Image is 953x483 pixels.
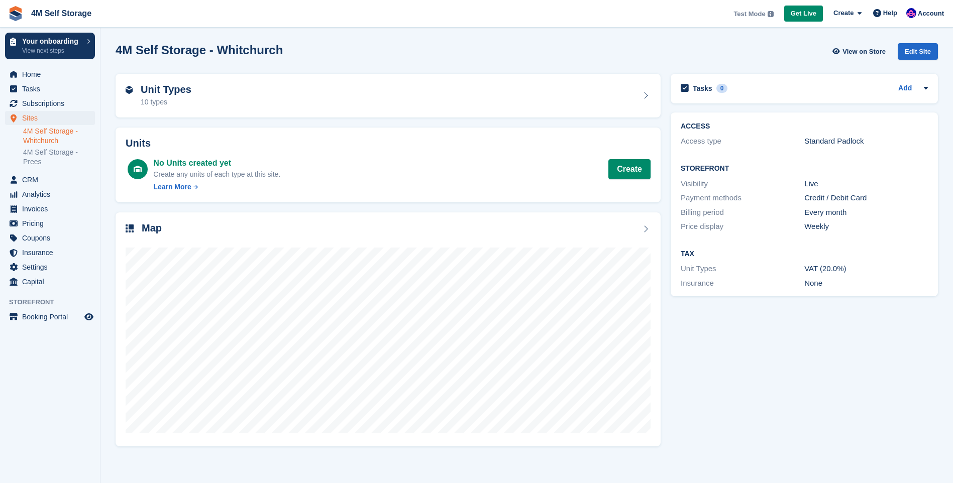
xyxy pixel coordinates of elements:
span: Insurance [22,246,82,260]
h2: Tasks [693,84,712,93]
a: 4M Self Storage - Whitchurch [23,127,95,146]
h2: Units [126,138,651,149]
a: Edit Site [898,43,938,64]
img: map-icn-33ee37083ee616e46c38cad1a60f524a97daa1e2b2c8c0bc3eb3415660979fc1.svg [126,224,134,232]
a: Unit Types 10 types [116,74,661,118]
a: menu [5,82,95,96]
img: stora-icon-8386f47178a22dfd0bd8f6a31ec36ba5ce8667c1dd55bd0f319d3a0aa187defe.svg [8,6,23,21]
div: None [804,278,928,289]
span: Subscriptions [22,96,82,110]
h2: ACCESS [681,123,928,131]
a: menu [5,275,95,289]
span: Booking Portal [22,310,82,324]
p: Your onboarding [22,38,82,45]
span: Test Mode [733,9,765,19]
div: Insurance [681,278,804,289]
div: Payment methods [681,192,804,204]
div: Standard Padlock [804,136,928,147]
div: Price display [681,221,804,232]
div: VAT (20.0%) [804,263,928,275]
div: Live [804,178,928,190]
h2: 4M Self Storage - Whitchurch [116,43,283,57]
button: Create [608,159,651,179]
span: Capital [22,275,82,289]
a: Add [898,83,912,94]
a: Map [116,212,661,447]
div: Learn More [153,182,191,192]
a: menu [5,96,95,110]
span: CRM [22,173,82,187]
div: Access type [681,136,804,147]
span: Create [833,8,854,18]
a: 4M Self Storage [27,5,95,22]
h2: Map [142,222,162,234]
div: Every month [804,207,928,218]
a: menu [5,111,95,125]
span: Get Live [791,9,816,19]
a: Get Live [784,6,823,22]
img: Pete Clutton [906,8,916,18]
img: icon-info-grey-7440780725fd019a000dd9b08b2336e03edf1995a4989e88bcd33f0948082b44.svg [768,11,774,17]
span: View on Store [842,47,886,57]
img: unit-type-icn-2b2737a686de81e16bb02015468b77c625bbabd49415b5ef34ead5e3b44a266d.svg [126,86,133,94]
div: Create any units of each type at this site. [153,169,280,180]
a: menu [5,187,95,201]
a: menu [5,67,95,81]
span: Help [883,8,897,18]
div: Unit Types [681,263,804,275]
a: menu [5,173,95,187]
span: Tasks [22,82,82,96]
span: Sites [22,111,82,125]
a: menu [5,231,95,245]
span: Home [22,67,82,81]
span: Invoices [22,202,82,216]
p: View next steps [22,46,82,55]
div: Edit Site [898,43,938,60]
span: Account [918,9,944,19]
div: 0 [716,84,728,93]
span: Analytics [22,187,82,201]
span: Settings [22,260,82,274]
a: Learn More [153,182,280,192]
div: Weekly [804,221,928,232]
span: Storefront [9,297,100,307]
a: menu [5,216,95,230]
a: menu [5,310,95,324]
span: Pricing [22,216,82,230]
a: menu [5,202,95,216]
a: menu [5,246,95,260]
div: No Units created yet [153,157,280,169]
h2: Tax [681,250,928,258]
a: View on Store [831,43,890,60]
a: Preview store [83,311,95,323]
div: Visibility [681,178,804,190]
a: Your onboarding View next steps [5,33,95,59]
div: Credit / Debit Card [804,192,928,204]
div: 10 types [141,97,191,107]
h2: Storefront [681,165,928,173]
a: 4M Self Storage - Prees [23,148,95,167]
div: Billing period [681,207,804,218]
h2: Unit Types [141,84,191,95]
img: unit-icn-white-d235c252c4782ee186a2df4c2286ac11bc0d7b43c5caf8ab1da4ff888f7e7cf9.svg [134,166,142,173]
span: Coupons [22,231,82,245]
a: menu [5,260,95,274]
